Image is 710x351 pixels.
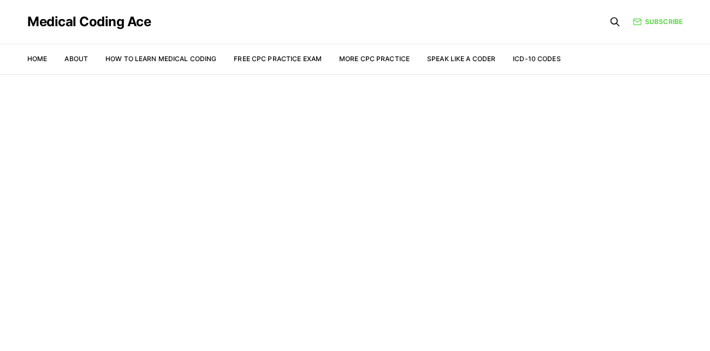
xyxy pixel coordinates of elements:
a: ICD-10 Codes [513,55,560,63]
iframe: portal-trigger [437,298,710,351]
a: Subscribe [633,17,683,27]
a: How to Learn Medical Coding [105,55,216,63]
a: Speak Like a Coder [427,55,495,63]
a: Home [27,55,47,63]
a: Medical Coding Ace [27,15,151,28]
a: Free CPC Practice Exam [234,55,322,63]
a: More CPC Practice [339,55,410,63]
a: About [64,55,88,63]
